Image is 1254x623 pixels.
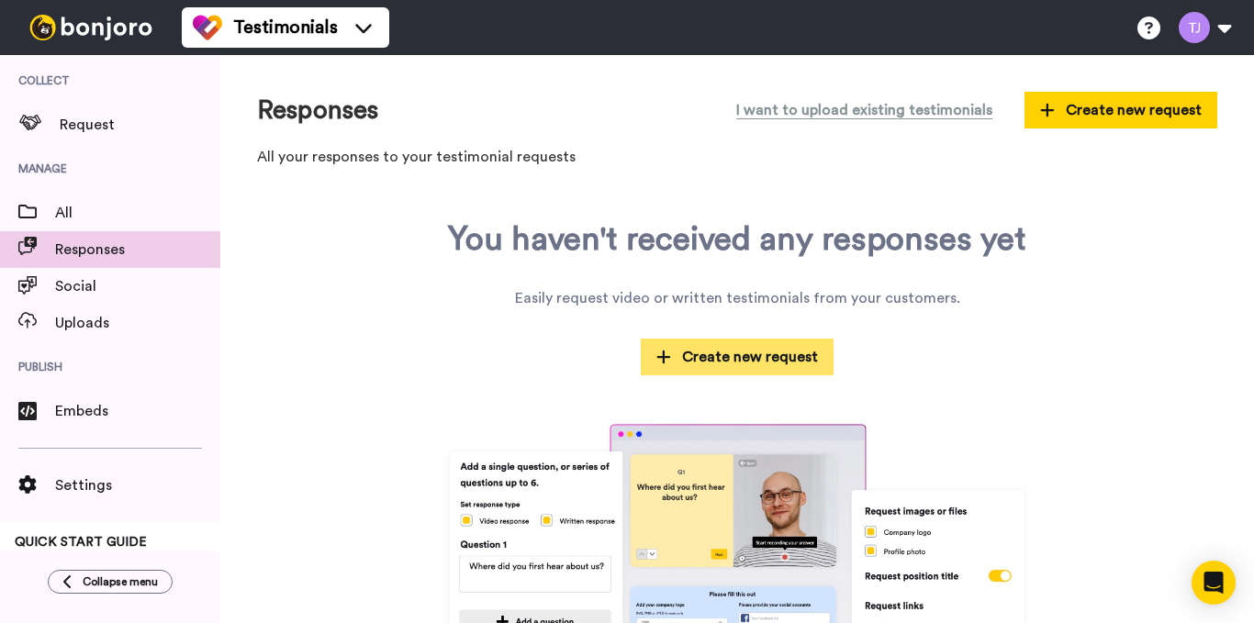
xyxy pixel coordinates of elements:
span: All [55,202,220,224]
span: Create new request [1040,99,1202,121]
span: Collapse menu [83,574,158,589]
div: Easily request video or written testimonials from your customers. [515,287,960,309]
div: Open Intercom Messenger [1192,561,1236,605]
span: Request [60,114,220,136]
span: QUICK START GUIDE [15,536,147,549]
button: I want to upload existing testimonials [722,92,1006,128]
p: All your responses to your testimonial requests [257,147,1217,168]
span: Embeds [55,400,220,422]
button: Create new request [1024,92,1217,128]
img: tm-color.svg [193,13,222,42]
button: Collapse menu [48,570,173,594]
span: Social [55,275,220,297]
span: Responses [55,239,220,261]
img: bj-logo-header-white.svg [22,15,160,40]
span: Uploads [55,312,220,334]
button: Create new request [641,339,834,375]
span: Create new request [656,346,818,368]
span: Settings [55,474,220,496]
div: You haven't received any responses yet [448,221,1026,258]
h1: Responses [257,96,378,125]
span: Testimonials [233,15,338,40]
